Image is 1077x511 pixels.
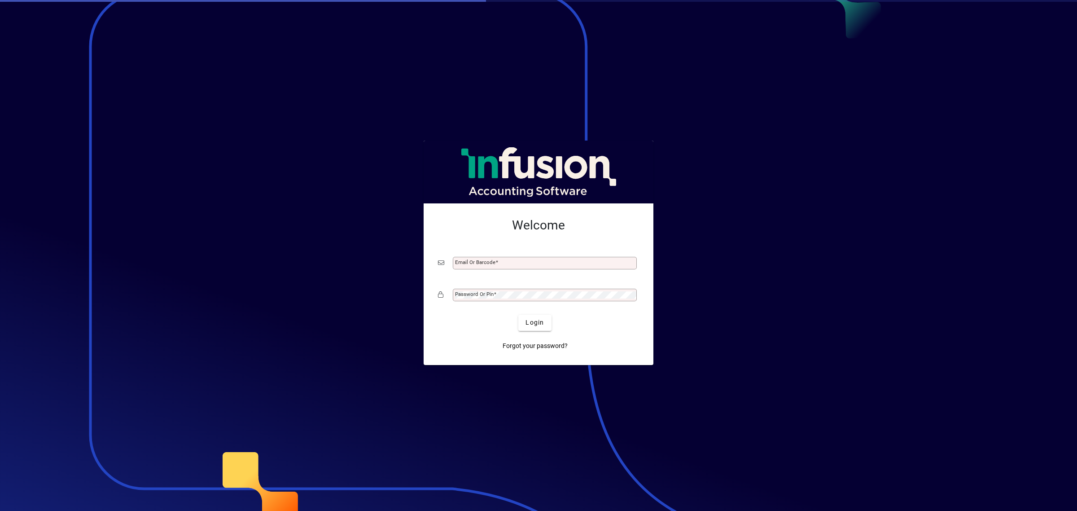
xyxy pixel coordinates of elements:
span: Login [525,318,544,327]
button: Login [518,315,551,331]
span: Forgot your password? [503,341,568,351]
mat-label: Email or Barcode [455,259,495,265]
mat-label: Password or Pin [455,291,494,297]
h2: Welcome [438,218,639,233]
a: Forgot your password? [499,338,571,354]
